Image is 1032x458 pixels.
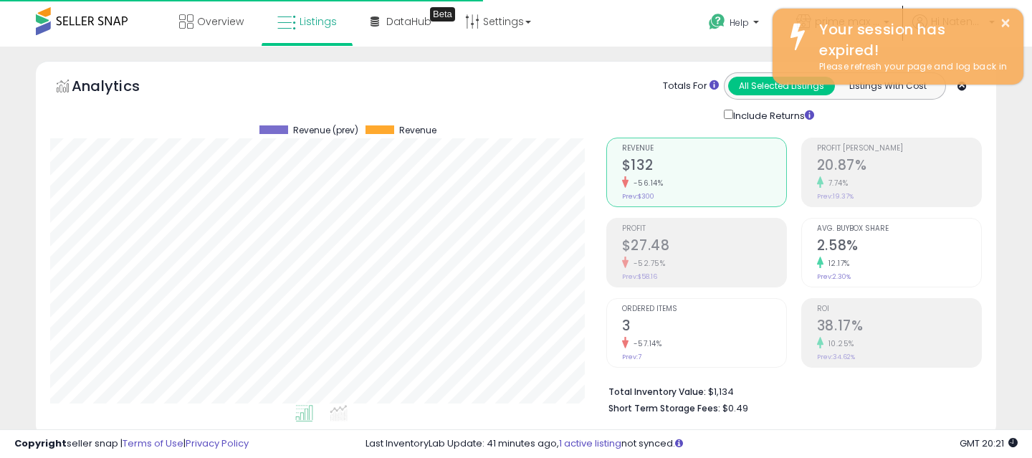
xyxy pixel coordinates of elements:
span: ROI [817,305,981,313]
h2: 3 [622,318,786,337]
h2: 2.58% [817,237,981,257]
strong: Copyright [14,436,67,450]
span: Avg. Buybox Share [817,225,981,233]
span: DataHub [386,14,431,29]
button: All Selected Listings [728,77,835,95]
div: Your session has expired! [808,19,1013,60]
div: Please refresh your page and log back in [808,60,1013,74]
span: Revenue [622,145,786,153]
button: × [1000,14,1011,32]
span: Revenue (prev) [293,125,358,135]
h2: $132 [622,157,786,176]
div: Include Returns [713,107,831,123]
span: Help [730,16,749,29]
li: $1,134 [608,382,971,399]
small: 10.25% [823,338,854,349]
b: Total Inventory Value: [608,386,706,398]
div: Totals For [663,80,719,93]
h2: 38.17% [817,318,981,337]
small: 7.74% [823,178,849,189]
h2: $27.48 [622,237,786,257]
span: $0.49 [722,401,748,415]
div: seller snap | | [14,437,249,451]
b: Short Term Storage Fees: [608,402,720,414]
small: Prev: $300 [622,192,654,201]
h5: Analytics [72,76,168,100]
small: 12.17% [823,258,850,269]
a: Terms of Use [123,436,183,450]
span: 2025-09-16 20:21 GMT [960,436,1018,450]
small: -52.75% [629,258,666,269]
span: Revenue [399,125,436,135]
small: Prev: 34.62% [817,353,855,361]
small: -56.14% [629,178,664,189]
div: Tooltip anchor [430,7,455,22]
a: Help [697,2,773,47]
span: Listings [300,14,337,29]
div: Last InventoryLab Update: 41 minutes ago, not synced. [365,437,1018,451]
small: Prev: $58.16 [622,272,657,281]
span: Profit [622,225,786,233]
a: 1 active listing [559,436,621,450]
span: Ordered Items [622,305,786,313]
button: Listings With Cost [834,77,941,95]
small: Prev: 19.37% [817,192,854,201]
small: -57.14% [629,338,662,349]
small: Prev: 2.30% [817,272,851,281]
span: Profit [PERSON_NAME] [817,145,981,153]
small: Prev: 7 [622,353,641,361]
h2: 20.87% [817,157,981,176]
span: Overview [197,14,244,29]
i: Get Help [708,13,726,31]
a: Privacy Policy [186,436,249,450]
